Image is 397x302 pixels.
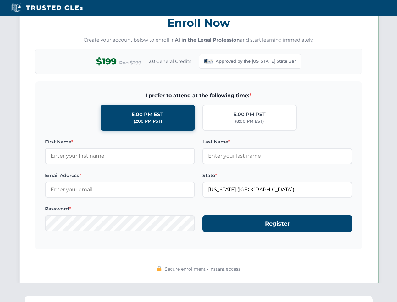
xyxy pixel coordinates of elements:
[202,215,352,232] button: Register
[45,172,195,179] label: Email Address
[35,13,362,33] h3: Enroll Now
[35,36,362,44] p: Create your account below to enroll in and start learning immediately.
[202,182,352,198] input: Louisiana (LA)
[45,92,352,100] span: I prefer to attend at the following time:
[202,172,352,179] label: State
[157,266,162,271] img: 🔒
[96,54,117,69] span: $199
[234,110,266,119] div: 5:00 PM PST
[202,148,352,164] input: Enter your last name
[175,37,240,43] strong: AI in the Legal Profession
[45,182,195,198] input: Enter your email
[45,148,195,164] input: Enter your first name
[165,266,240,272] span: Secure enrollment • Instant access
[9,3,85,13] img: Trusted CLEs
[45,205,195,213] label: Password
[202,138,352,146] label: Last Name
[45,138,195,146] label: First Name
[204,57,213,66] img: Louisiana State Bar
[149,58,191,65] span: 2.0 General Credits
[119,59,141,67] span: Reg $299
[216,58,296,64] span: Approved by the [US_STATE] State Bar
[134,118,162,125] div: (2:00 PM PST)
[235,118,264,125] div: (8:00 PM EST)
[132,110,163,119] div: 5:00 PM EST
